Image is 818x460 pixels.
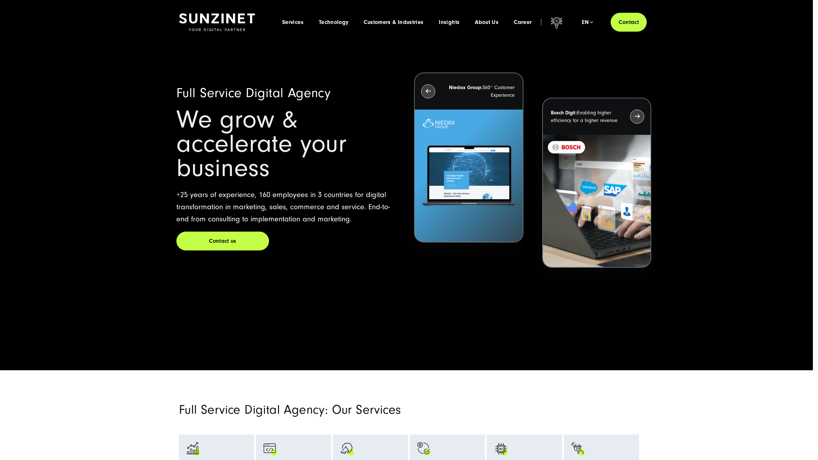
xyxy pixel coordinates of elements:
strong: Bosch Digit: [551,110,577,116]
a: Services [282,19,304,26]
a: Customers & Industries [364,19,423,26]
a: Technology [319,19,349,26]
button: Bosch Digit:Enabling higher efficiency for a higher revenue recent-project_BOSCH_2024-03 [542,98,651,268]
div: en [582,19,593,26]
p: 360° Customer Experience [447,84,514,99]
span: Full Service Digital Agency [176,86,330,101]
span: We grow & accelerate your business [176,105,347,182]
a: Contact us [176,232,269,250]
p: +25 years of experience, 160 employees in 3 countries for digital transformation in marketing, sa... [176,189,399,225]
a: Contact [611,13,647,32]
a: Insights [439,19,459,26]
h2: Full Service Digital Agency: Our Services [179,402,482,418]
img: SUNZINET Full Service Digital Agentur [179,13,255,31]
a: About Us [475,19,498,26]
strong: Niedax Group: [449,85,482,90]
img: recent-project_BOSCH_2024-03 [543,135,651,267]
img: Letztes Projekt von Niedax. Ein Laptop auf dem die Niedax Website geöffnet ist, auf blauem Hinter... [415,110,522,242]
a: Career [514,19,532,26]
button: Niedax Group:360° Customer Experience Letztes Projekt von Niedax. Ein Laptop auf dem die Niedax W... [414,73,523,243]
p: Enabling higher efficiency for a higher revenue [551,109,619,124]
